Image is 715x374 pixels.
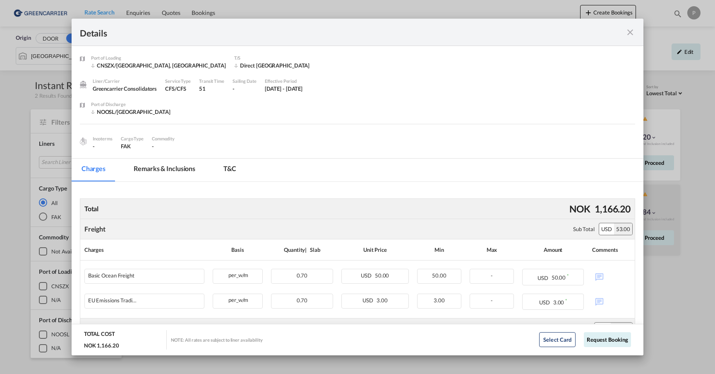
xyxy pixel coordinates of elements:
[213,294,262,304] div: per_w/m
[80,27,580,37] div: Details
[417,244,461,256] div: Min
[124,159,205,181] md-tab-item: Remarks & Inclusions
[165,85,186,92] span: CFS/CFS
[625,27,635,37] md-icon: icon-close fg-AAA8AD m-0 cursor
[375,272,389,279] span: 50.00
[199,85,224,92] div: 51
[432,272,446,279] span: 50.00
[567,273,569,278] sup: Minimum amount
[121,135,144,142] div: Cargo Type
[491,297,493,304] span: -
[91,108,170,116] div: NOOSL/Oslo
[84,224,106,234] div: Freight
[362,297,375,304] span: USD
[234,54,310,62] div: T/S
[93,142,113,150] div: -
[91,62,226,69] div: CNSZX/Shenzhen, GD
[553,299,564,306] span: 3.00
[213,269,262,280] div: per_w/m
[592,269,631,283] div: No Comments Available
[93,85,157,92] div: Greencarrier Consolidators
[84,342,119,349] div: NOK 1,166.20
[470,244,514,256] div: Max
[91,101,170,108] div: Port of Discharge
[84,244,204,256] div: Charges
[121,142,144,150] div: FAK
[592,294,631,308] div: No Comments Available
[79,137,88,146] img: cargo.png
[265,85,303,92] div: 1 Sep 2025 - 30 Sep 2025
[233,77,257,85] div: Sailing Date
[565,298,567,303] sup: Minimum amount
[552,275,566,281] span: 50.00
[584,332,631,347] button: Request Booking
[537,275,550,281] span: USD
[539,332,576,347] button: Select Card
[265,77,303,85] div: Effective Period
[611,323,632,334] div: 640.00
[567,200,593,217] div: NOK
[599,223,614,235] div: USD
[297,272,308,279] span: 0.70
[91,54,226,62] div: Port of Loading
[84,330,115,342] div: TOTAL COST
[593,200,633,217] div: 1,166.20
[234,62,310,69] div: Direct Oslo
[88,273,134,279] div: Basic Ocean Freight
[271,244,333,256] div: Quantity | Slab
[72,19,643,355] md-dialog: Port of ...
[233,85,257,92] div: -
[361,272,374,279] span: USD
[199,77,224,85] div: Transit Time
[614,223,633,235] div: 53.00
[434,297,445,304] span: 3.00
[297,297,308,304] span: 0.70
[213,244,263,256] div: Basis
[595,323,611,334] div: NOK
[341,244,409,256] div: Unit Price
[88,297,138,304] div: EU Emissions Trading System
[72,159,254,181] md-pagination-wrapper: Use the left and right arrow keys to navigate between tabs
[588,239,635,261] th: Comments
[573,225,595,233] div: Sub Total
[171,337,263,343] div: NOTE: All rates are subject to liner availability
[377,297,388,304] span: 3.00
[491,272,493,279] span: -
[152,143,154,150] span: -
[539,299,552,306] span: USD
[214,159,246,181] md-tab-item: T&C
[522,244,584,256] div: Amount
[72,159,115,181] md-tab-item: Charges
[93,77,157,85] div: Liner/Carrier
[93,135,113,142] div: Incoterms
[82,202,101,215] div: Total
[165,77,191,85] div: Service Type
[152,135,175,142] div: Commodity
